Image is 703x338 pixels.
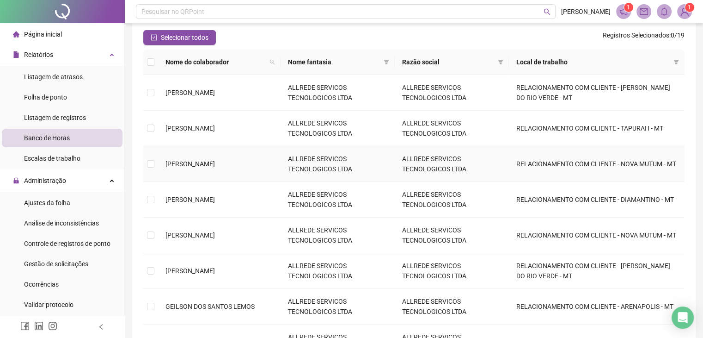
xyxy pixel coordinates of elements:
[509,146,685,182] td: RELACIONAMENTO COM CLIENTE - NOVA MUTUM - MT
[498,59,503,65] span: filter
[395,218,509,253] td: ALLREDE SERVICOS TECNOLOGICOS LTDA
[281,218,395,253] td: ALLREDE SERVICOS TECNOLOGICOS LTDA
[13,31,19,38] span: home
[402,57,494,67] span: Razão social
[24,199,70,207] span: Ajustes da folha
[165,125,215,132] span: [PERSON_NAME]
[13,177,19,184] span: lock
[24,260,88,268] span: Gestão de solicitações
[509,75,685,111] td: RELACIONAMENTO COM CLIENTE - [PERSON_NAME] DO RIO VERDE - MT
[24,51,53,58] span: Relatórios
[509,182,685,218] td: RELACIONAMENTO COM CLIENTE - DIAMANTINO - MT
[672,55,681,69] span: filter
[288,57,380,67] span: Nome fantasia
[143,30,216,45] button: Selecionar todos
[395,111,509,146] td: ALLREDE SERVICOS TECNOLOGICOS LTDA
[165,160,215,168] span: [PERSON_NAME]
[24,301,73,308] span: Validar protocolo
[165,267,215,275] span: [PERSON_NAME]
[281,111,395,146] td: ALLREDE SERVICOS TECNOLOGICOS LTDA
[281,289,395,325] td: ALLREDE SERVICOS TECNOLOGICOS LTDA
[509,218,685,253] td: RELACIONAMENTO COM CLIENTE - NOVA MUTUM - MT
[544,8,550,15] span: search
[673,59,679,65] span: filter
[603,31,669,39] span: Registros Selecionados
[24,134,70,142] span: Banco de Horas
[619,7,628,16] span: notification
[496,55,505,69] span: filter
[509,289,685,325] td: RELACIONAMENTO COM CLIENTE - ARENAPOLIS - MT
[685,3,694,12] sup: Atualize o seu contato no menu Meus Dados
[624,3,633,12] sup: 1
[165,196,215,203] span: [PERSON_NAME]
[561,6,611,17] span: [PERSON_NAME]
[395,253,509,289] td: ALLREDE SERVICOS TECNOLOGICOS LTDA
[688,4,691,11] span: 1
[161,32,208,43] span: Selecionar todos
[509,111,685,146] td: RELACIONAMENTO COM CLIENTE - TAPURAH - MT
[281,182,395,218] td: ALLREDE SERVICOS TECNOLOGICOS LTDA
[269,59,275,65] span: search
[48,321,57,331] span: instagram
[165,303,255,310] span: GEILSON DOS SANTOS LEMOS
[20,321,30,331] span: facebook
[281,75,395,111] td: ALLREDE SERVICOS TECNOLOGICOS LTDA
[509,253,685,289] td: RELACIONAMENTO COM CLIENTE - [PERSON_NAME] DO RIO VERDE - MT
[640,7,648,16] span: mail
[24,219,99,227] span: Análise de inconsistências
[268,55,277,69] span: search
[603,30,685,45] span: : 0 / 19
[24,73,83,81] span: Listagem de atrasos
[98,324,104,330] span: left
[384,59,389,65] span: filter
[165,232,215,239] span: [PERSON_NAME]
[24,31,62,38] span: Página inicial
[281,253,395,289] td: ALLREDE SERVICOS TECNOLOGICOS LTDA
[165,89,215,96] span: [PERSON_NAME]
[672,307,694,329] div: Open Intercom Messenger
[13,51,19,58] span: file
[281,146,395,182] td: ALLREDE SERVICOS TECNOLOGICOS LTDA
[627,4,630,11] span: 1
[395,289,509,325] td: ALLREDE SERVICOS TECNOLOGICOS LTDA
[24,281,59,288] span: Ocorrências
[395,75,509,111] td: ALLREDE SERVICOS TECNOLOGICOS LTDA
[516,57,670,67] span: Local de trabalho
[395,182,509,218] td: ALLREDE SERVICOS TECNOLOGICOS LTDA
[24,114,86,121] span: Listagem de registros
[660,7,668,16] span: bell
[395,146,509,182] td: ALLREDE SERVICOS TECNOLOGICOS LTDA
[678,5,691,19] img: 93678
[165,57,266,67] span: Nome do colaborador
[24,155,80,162] span: Escalas de trabalho
[24,94,67,101] span: Folha de ponto
[151,34,157,41] span: check-square
[34,321,43,331] span: linkedin
[24,240,110,247] span: Controle de registros de ponto
[24,177,66,184] span: Administração
[382,55,391,69] span: filter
